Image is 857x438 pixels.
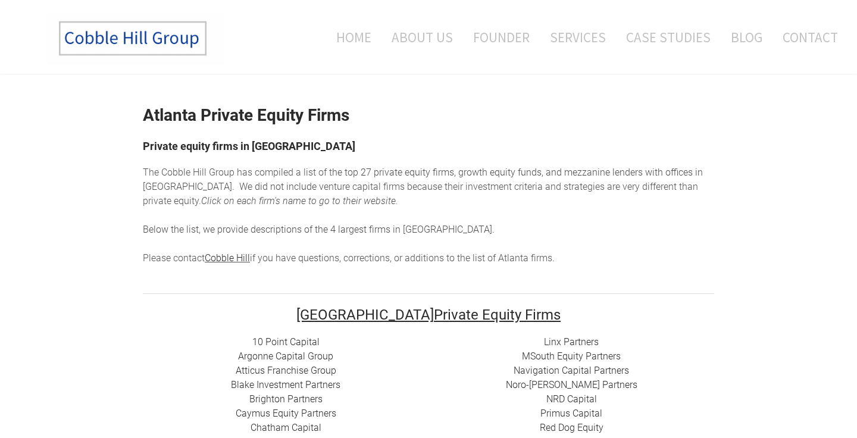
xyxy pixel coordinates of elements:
[238,351,333,362] a: Argonne Capital Group
[546,393,597,405] a: NRD Capital
[722,12,771,62] a: Blog
[541,12,615,62] a: Services
[205,252,250,264] a: Cobble Hill
[514,365,629,376] a: Navigation Capital Partners
[464,12,539,62] a: Founder
[774,12,838,62] a: Contact
[143,140,355,152] font: Private equity firms in [GEOGRAPHIC_DATA]
[296,306,434,323] font: [GEOGRAPHIC_DATA]
[522,351,621,362] a: MSouth Equity Partners
[236,408,336,419] a: Caymus Equity Partners
[252,336,320,348] a: 10 Point Capital
[296,306,561,323] font: Private Equity Firms
[236,365,336,376] a: Atticus Franchise Group
[45,12,224,65] img: The Cobble Hill Group LLC
[540,408,602,419] a: Primus Capital
[249,393,323,405] a: Brighton Partners
[143,105,349,125] strong: Atlanta Private Equity Firms
[617,12,720,62] a: Case Studies
[143,167,332,178] span: The Cobble Hill Group has compiled a list of t
[506,379,637,390] a: Noro-[PERSON_NAME] Partners
[540,422,603,433] a: Red Dog Equity
[143,181,698,207] span: enture capital firms because their investment criteria and strategies are very different than pri...
[143,165,714,265] div: he top 27 private equity firms, growth equity funds, and mezzanine lenders with offices in [GEOGR...
[143,252,555,264] span: Please contact if you have questions, corrections, or additions to the list of Atlanta firms.
[231,379,340,390] a: Blake Investment Partners
[201,195,398,207] em: Click on each firm's name to go to their website.
[544,336,599,348] a: Linx Partners
[251,422,321,433] a: Chatham Capital
[383,12,462,62] a: About Us
[318,12,380,62] a: Home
